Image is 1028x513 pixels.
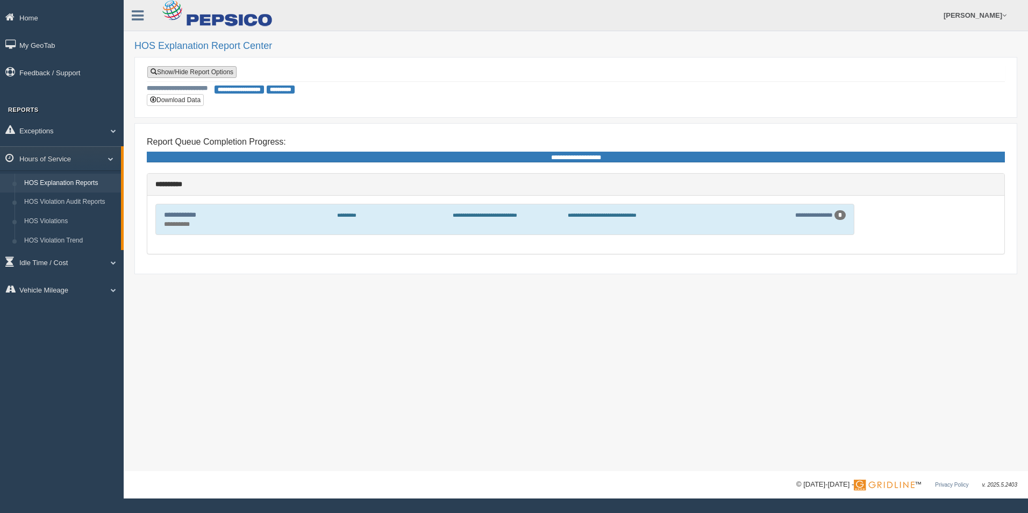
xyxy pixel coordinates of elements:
button: Download Data [147,94,204,106]
img: Gridline [854,480,915,490]
span: v. 2025.5.2403 [982,482,1017,488]
div: © [DATE]-[DATE] - ™ [796,479,1017,490]
a: HOS Explanation Reports [19,174,121,193]
a: HOS Violations [19,212,121,231]
h4: Report Queue Completion Progress: [147,137,1005,147]
a: HOS Violation Trend [19,231,121,251]
a: Show/Hide Report Options [147,66,237,78]
a: Privacy Policy [935,482,968,488]
a: HOS Violation Audit Reports [19,193,121,212]
h2: HOS Explanation Report Center [134,41,1017,52]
